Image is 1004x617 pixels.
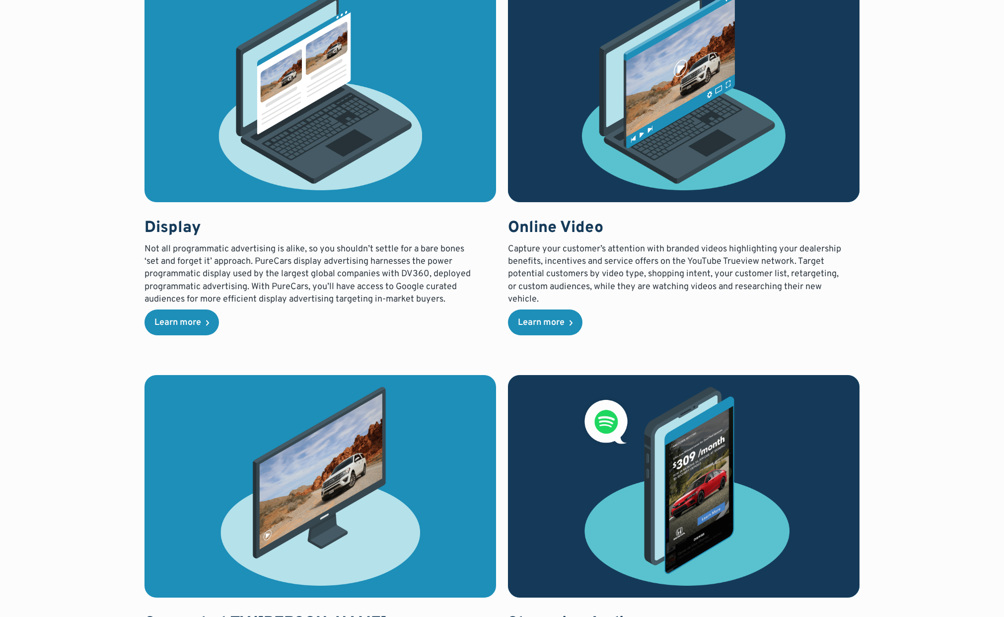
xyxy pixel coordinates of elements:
[508,218,842,239] h3: Online Video
[518,318,565,327] div: Learn more
[154,318,201,327] div: Learn more
[144,218,479,239] h3: Display
[508,243,842,306] p: Capture your customer’s attention with branded videos highlighting your dealership benefits, ince...
[508,309,582,335] a: Learn more
[144,243,479,306] p: Not all programmatic advertising is alike, so you shouldn’t settle for a bare bones ‘set and forg...
[144,309,219,335] a: Learn more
